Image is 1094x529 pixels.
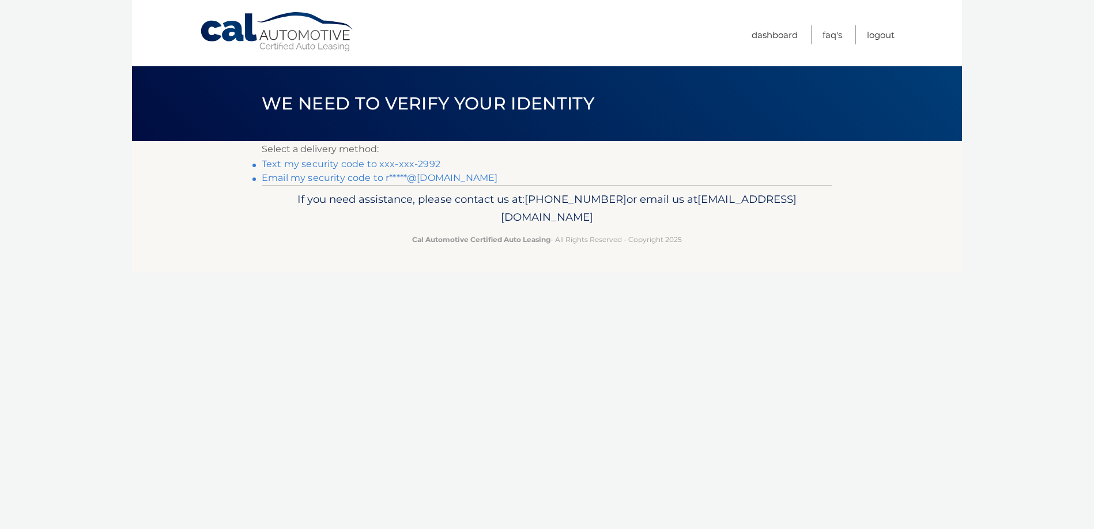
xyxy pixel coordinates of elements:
p: - All Rights Reserved - Copyright 2025 [269,233,825,245]
p: Select a delivery method: [262,141,832,157]
a: FAQ's [823,25,842,44]
a: Text my security code to xxx-xxx-2992 [262,158,440,169]
span: [PHONE_NUMBER] [525,192,627,206]
a: Logout [867,25,895,44]
a: Email my security code to r*****@[DOMAIN_NAME] [262,172,497,183]
a: Dashboard [752,25,798,44]
p: If you need assistance, please contact us at: or email us at [269,190,825,227]
a: Cal Automotive [199,12,355,52]
strong: Cal Automotive Certified Auto Leasing [412,235,550,244]
span: We need to verify your identity [262,93,594,114]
